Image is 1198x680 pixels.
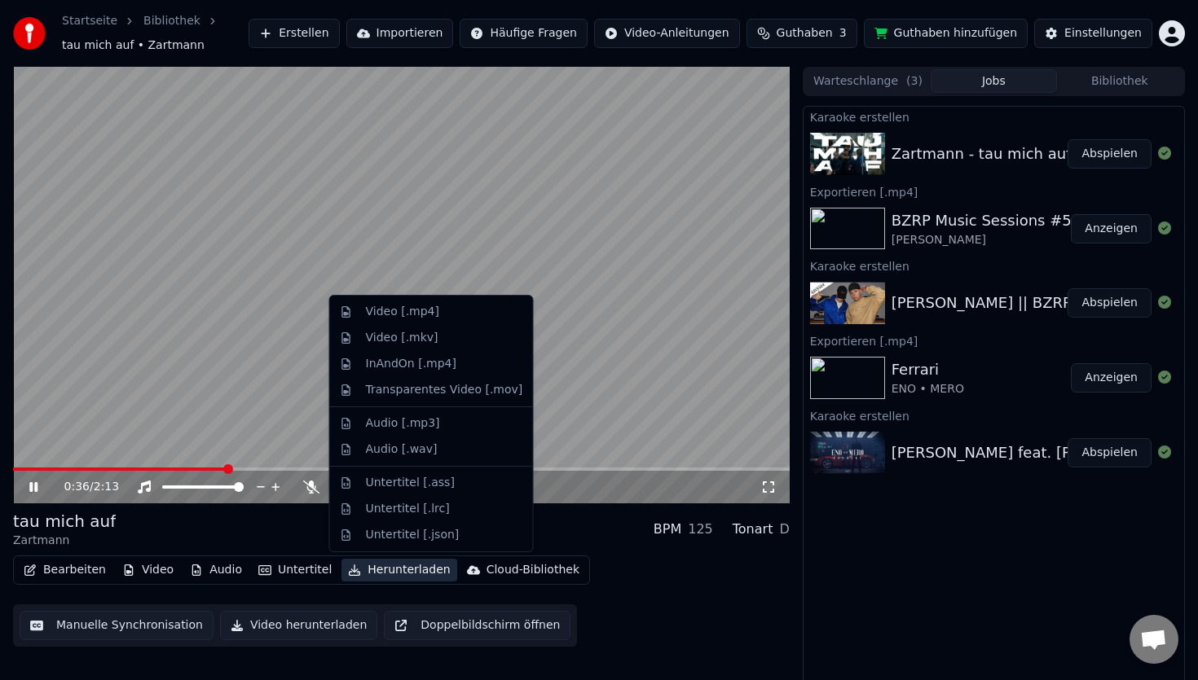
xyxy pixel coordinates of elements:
button: Importieren [346,19,454,48]
span: Guthaben [777,25,833,42]
span: 2:13 [94,479,119,495]
button: Anzeigen [1071,214,1152,243]
div: InAndOn [.mp4] [366,356,457,372]
div: Video [.mp4] [366,304,439,320]
div: Zartmann - tau mich auf [892,143,1072,165]
button: Jobs [931,69,1056,93]
div: Audio [.wav] [366,441,438,458]
div: D [779,520,789,539]
div: [PERSON_NAME] feat. [PERSON_NAME] [892,441,1178,464]
div: Karaoke erstellen [804,406,1184,425]
button: Doppelbildschirm öffnen [384,611,570,640]
div: Exportieren [.mp4] [804,182,1184,201]
button: Erstellen [249,19,339,48]
div: Cloud-Bibliothek [487,562,579,578]
div: BZRP Music Sessions #52 [892,209,1081,232]
span: 0:36 [64,479,90,495]
div: Video [.mkv] [366,330,438,346]
div: BPM [654,520,681,539]
img: youka [13,17,46,50]
div: 125 [688,520,713,539]
button: Anzeigen [1071,363,1152,393]
button: Video herunterladen [220,611,377,640]
button: Bibliothek [1057,69,1183,93]
button: Abspielen [1068,139,1152,169]
div: Untertitel [.lrc] [366,501,450,517]
div: Tonart [733,520,773,539]
button: Video [116,559,180,581]
div: Ferrari [892,358,964,381]
div: ENO • MERO [892,381,964,397]
div: Einstellungen [1064,25,1142,42]
div: Exportieren [.mp4] [804,331,1184,350]
div: Zartmann [13,533,116,549]
div: Untertitel [.ass] [366,475,455,491]
button: Einstellungen [1034,19,1152,48]
div: Karaoke erstellen [804,107,1184,126]
div: Audio [.mp3] [366,415,440,432]
button: Bearbeiten [17,559,112,581]
a: Chat öffnen [1130,615,1178,664]
button: Manuelle Synchronisation [20,611,214,640]
button: Abspielen [1068,438,1152,467]
a: Bibliothek [143,13,200,29]
button: Untertitel [252,559,338,581]
div: Transparentes Video [.mov] [366,382,523,398]
button: Video-Anleitungen [594,19,740,48]
div: Karaoke erstellen [804,256,1184,275]
span: 3 [839,25,847,42]
button: Guthaben hinzufügen [864,19,1028,48]
div: [PERSON_NAME] [892,232,1081,248]
nav: breadcrumb [62,13,249,54]
button: Häufige Fragen [460,19,588,48]
span: tau mich auf • Zartmann [62,37,205,54]
button: Abspielen [1068,288,1152,318]
div: Untertitel [.json] [366,527,460,543]
button: Audio [183,559,249,581]
span: ( 3 ) [906,73,923,90]
button: Guthaben3 [747,19,857,48]
button: Warteschlange [805,69,931,93]
button: Herunterladen [341,559,456,581]
div: tau mich auf [13,510,116,533]
div: / [64,479,104,495]
a: Startseite [62,13,117,29]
